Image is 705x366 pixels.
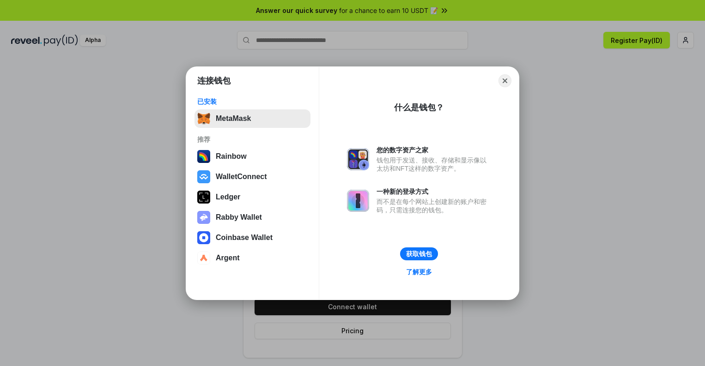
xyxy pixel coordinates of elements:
img: svg+xml,%3Csvg%20fill%3D%22none%22%20height%3D%2233%22%20viewBox%3D%220%200%2035%2033%22%20width%... [197,112,210,125]
div: 而不是在每个网站上创建新的账户和密码，只需连接您的钱包。 [377,198,491,214]
div: Rabby Wallet [216,213,262,222]
img: svg+xml,%3Csvg%20width%3D%22120%22%20height%3D%22120%22%20viewBox%3D%220%200%20120%20120%22%20fil... [197,150,210,163]
div: 您的数字资产之家 [377,146,491,154]
div: 一种新的登录方式 [377,187,491,196]
img: svg+xml,%3Csvg%20width%3D%2228%22%20height%3D%2228%22%20viewBox%3D%220%200%2028%2028%22%20fill%3D... [197,252,210,264]
img: svg+xml,%3Csvg%20xmlns%3D%22http%3A%2F%2Fwww.w3.org%2F2000%2Fsvg%22%20fill%3D%22none%22%20viewBox... [347,148,369,170]
div: 已安装 [197,97,308,106]
button: Rainbow [194,147,310,166]
div: 获取钱包 [406,250,432,258]
button: Argent [194,249,310,267]
button: 获取钱包 [400,247,438,260]
button: MetaMask [194,109,310,128]
div: Ledger [216,193,240,201]
button: Ledger [194,188,310,206]
div: Rainbow [216,152,247,161]
div: WalletConnect [216,173,267,181]
button: Coinbase Wallet [194,228,310,247]
a: 了解更多 [401,266,438,278]
img: svg+xml,%3Csvg%20xmlns%3D%22http%3A%2F%2Fwww.w3.org%2F2000%2Fsvg%22%20fill%3D%22none%22%20viewBox... [197,211,210,224]
button: Rabby Wallet [194,208,310,227]
div: Coinbase Wallet [216,234,273,242]
div: 了解更多 [406,268,432,276]
div: Argent [216,254,240,262]
button: Close [498,74,511,87]
img: svg+xml,%3Csvg%20width%3D%2228%22%20height%3D%2228%22%20viewBox%3D%220%200%2028%2028%22%20fill%3D... [197,231,210,244]
button: WalletConnect [194,168,310,186]
h1: 连接钱包 [197,75,231,86]
div: 什么是钱包？ [394,102,444,113]
div: 推荐 [197,135,308,144]
img: svg+xml,%3Csvg%20xmlns%3D%22http%3A%2F%2Fwww.w3.org%2F2000%2Fsvg%22%20fill%3D%22none%22%20viewBox... [347,190,369,212]
img: svg+xml,%3Csvg%20width%3D%2228%22%20height%3D%2228%22%20viewBox%3D%220%200%2028%2028%22%20fill%3D... [197,170,210,183]
div: MetaMask [216,114,251,123]
img: svg+xml,%3Csvg%20xmlns%3D%22http%3A%2F%2Fwww.w3.org%2F2000%2Fsvg%22%20width%3D%2228%22%20height%3... [197,191,210,204]
div: 钱包用于发送、接收、存储和显示像以太坊和NFT这样的数字资产。 [377,156,491,173]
